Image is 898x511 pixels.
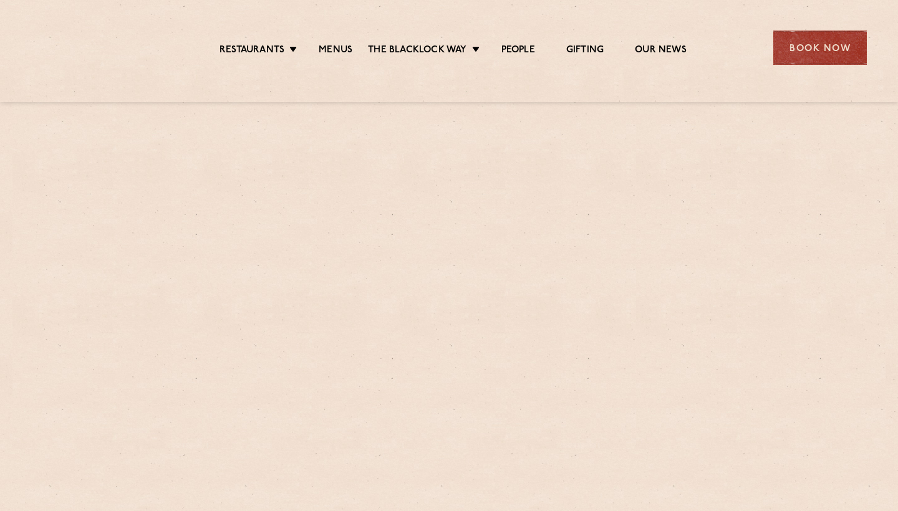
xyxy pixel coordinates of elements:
div: Book Now [773,31,867,65]
a: Menus [319,44,352,58]
a: Gifting [566,44,604,58]
a: People [501,44,535,58]
a: Restaurants [220,44,284,58]
img: svg%3E [31,12,139,84]
a: The Blacklock Way [368,44,466,58]
a: Our News [635,44,687,58]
